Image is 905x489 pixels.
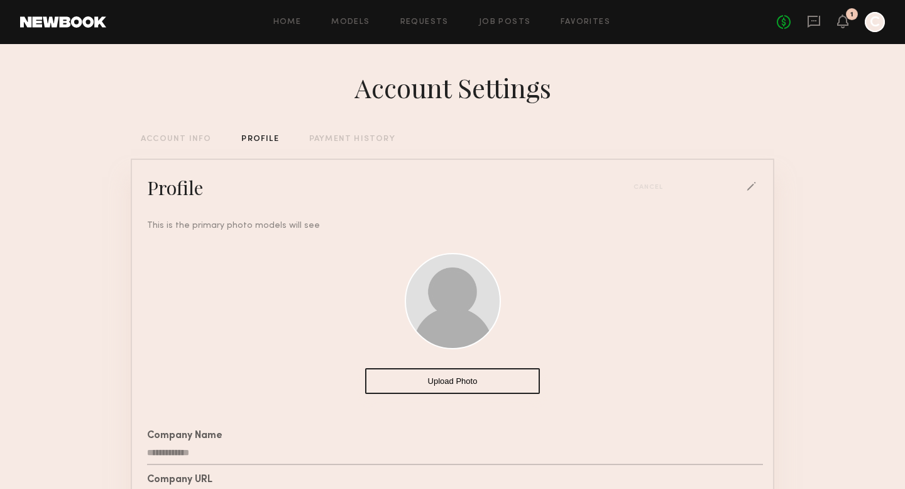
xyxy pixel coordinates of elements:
div: Company URL [147,475,763,485]
a: C [865,12,885,32]
div: Company Name [147,431,763,441]
div: PAYMENT HISTORY [309,135,395,143]
a: Job Posts [479,18,531,26]
div: Cancel [633,184,671,191]
a: Requests [400,18,449,26]
div: Profile [147,175,203,200]
a: Favorites [561,18,610,26]
a: Models [331,18,370,26]
div: PROFILE [241,135,278,143]
button: Upload Photo [365,368,540,394]
div: This is the primary photo models will see [147,219,768,232]
a: Home [273,18,302,26]
div: Account Settings [354,70,551,105]
div: 1 [850,11,853,18]
div: ACCOUNT INFO [141,135,211,143]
